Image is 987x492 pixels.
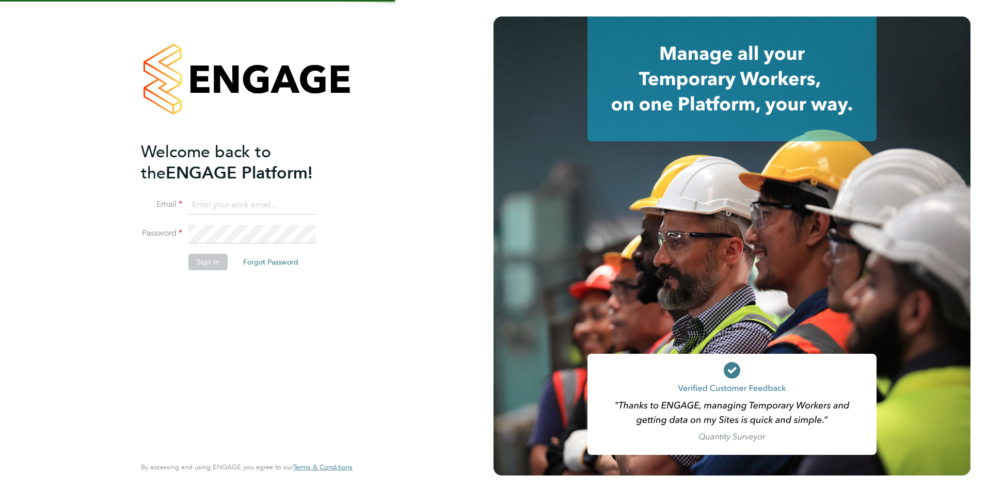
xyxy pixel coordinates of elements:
span: Welcome back to the [141,142,271,183]
label: Password [141,228,182,239]
h2: ENGAGE Platform! [141,141,342,184]
label: Email [141,199,182,210]
button: Forgot Password [235,254,307,270]
span: By accessing and using ENGAGE you agree to our [141,463,353,471]
a: Terms & Conditions [293,463,353,471]
button: Sign In [188,254,228,270]
span: Terms & Conditions [293,463,353,471]
input: Enter your work email... [188,196,316,215]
